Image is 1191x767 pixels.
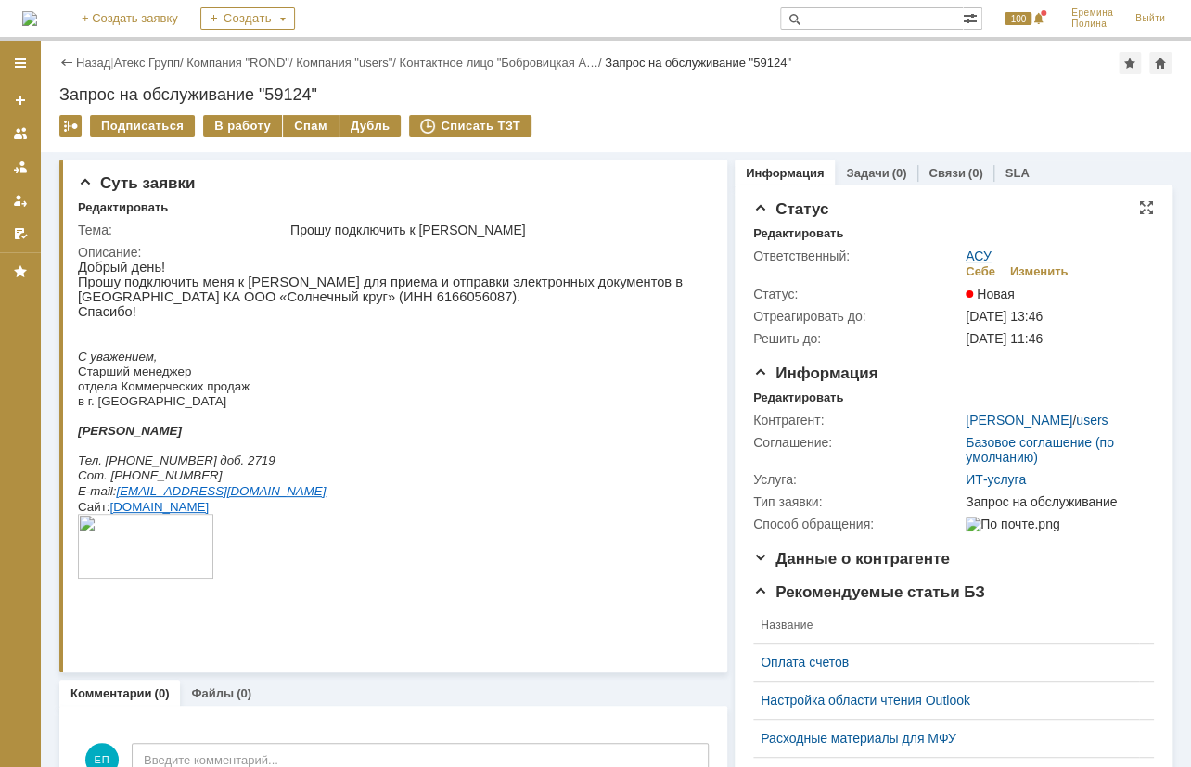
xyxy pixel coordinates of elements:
[753,390,843,405] div: Редактировать
[1005,166,1029,180] a: SLA
[191,686,234,700] a: Файлы
[753,226,843,241] div: Редактировать
[1005,12,1031,25] span: 100
[76,56,110,70] a: Назад
[753,200,828,218] span: Статус
[761,731,1132,746] a: Расходные материалы для МФУ
[78,245,706,260] div: Описание:
[114,56,180,70] a: Атекс Групп
[1119,52,1141,74] div: Добавить в избранное
[928,166,965,180] a: Связи
[761,693,1132,708] a: Настройка области чтения Outlook
[32,240,131,254] a: [DOMAIN_NAME]
[966,287,1015,301] span: Новая
[963,8,981,26] span: Расширенный поиск
[114,56,187,70] div: /
[1139,200,1154,215] div: На всю страницу
[1010,264,1069,279] div: Изменить
[186,56,289,70] a: Компания "ROND"
[891,166,906,180] div: (0)
[186,56,296,70] div: /
[753,494,962,509] div: Тип заявки:
[846,166,889,180] a: Задачи
[59,85,1172,104] div: Запрос на обслуживание "59124"
[753,249,962,263] div: Ответственный:
[6,119,35,148] a: Заявки на командах
[6,219,35,249] a: Мои согласования
[200,7,295,30] div: Создать
[966,249,992,263] a: АСУ
[1071,19,1113,30] span: Полина
[399,56,597,70] a: Контактное лицо "Бобровицкая А…
[1149,52,1172,74] div: Сделать домашней страницей
[753,607,1139,644] th: Название
[966,413,1108,428] div: /
[6,185,35,215] a: Мои заявки
[753,364,877,382] span: Информация
[6,152,35,182] a: Заявки в моей ответственности
[78,174,195,192] span: Суть заявки
[761,655,1132,670] a: Оплата счетов
[753,583,985,601] span: Рекомендуемые статьи БЗ
[753,517,962,531] div: Способ обращения:
[296,56,392,70] a: Компания "users"
[22,11,37,26] a: Перейти на домашнюю страницу
[38,224,248,238] a: [EMAIL_ADDRESS][DOMAIN_NAME]
[966,264,995,279] div: Себе
[966,435,1114,465] a: Базовое соглашение (по умолчанию)
[399,56,605,70] div: /
[966,517,1059,531] img: По почте.png
[6,85,35,115] a: Создать заявку
[1076,413,1108,428] a: users
[966,413,1072,428] a: [PERSON_NAME]
[753,331,962,346] div: Решить до:
[110,55,113,69] div: |
[966,309,1043,324] span: [DATE] 13:46
[22,11,37,26] img: logo
[70,686,152,700] a: Комментарии
[155,686,170,700] div: (0)
[966,472,1026,487] a: ИТ-услуга
[753,309,962,324] div: Отреагировать до:
[753,435,962,450] div: Соглашение:
[966,331,1043,346] span: [DATE] 11:46
[296,56,399,70] div: /
[78,200,168,215] div: Редактировать
[605,56,791,70] div: Запрос на обслуживание "59124"
[59,115,82,137] div: Работа с массовостью
[78,223,287,237] div: Тема:
[753,550,950,568] span: Данные о контрагенте
[237,686,251,700] div: (0)
[753,287,962,301] div: Статус:
[968,166,983,180] div: (0)
[290,223,702,237] div: Прошу подключить к [PERSON_NAME]
[753,472,962,487] div: Услуга:
[1071,7,1113,19] span: Еремина
[753,413,962,428] div: Контрагент:
[746,166,824,180] a: Информация
[966,494,1146,509] div: Запрос на обслуживание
